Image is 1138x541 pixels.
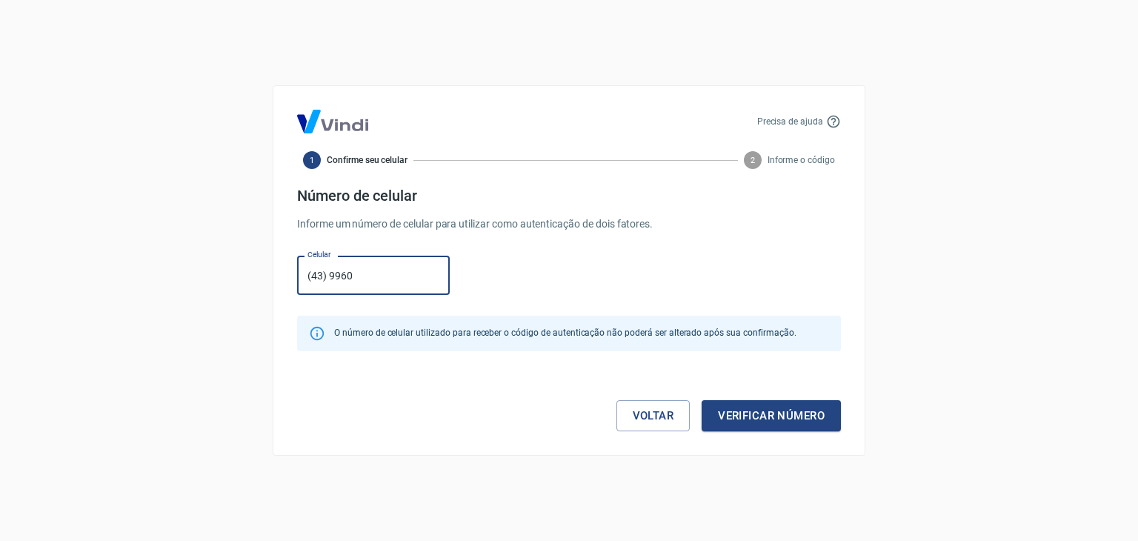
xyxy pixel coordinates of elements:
a: Voltar [616,400,691,431]
text: 1 [310,156,314,165]
span: Informe o código [768,153,835,167]
img: Logo Vind [297,110,368,133]
button: Verificar número [702,400,841,431]
span: Confirme seu celular [327,153,407,167]
p: Informe um número de celular para utilizar como autenticação de dois fatores. [297,216,841,232]
label: Celular [307,249,331,260]
h4: Número de celular [297,187,841,205]
text: 2 [751,156,755,165]
p: Precisa de ajuda [757,115,823,128]
div: O número de celular utilizado para receber o código de autenticação não poderá ser alterado após ... [334,320,796,347]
